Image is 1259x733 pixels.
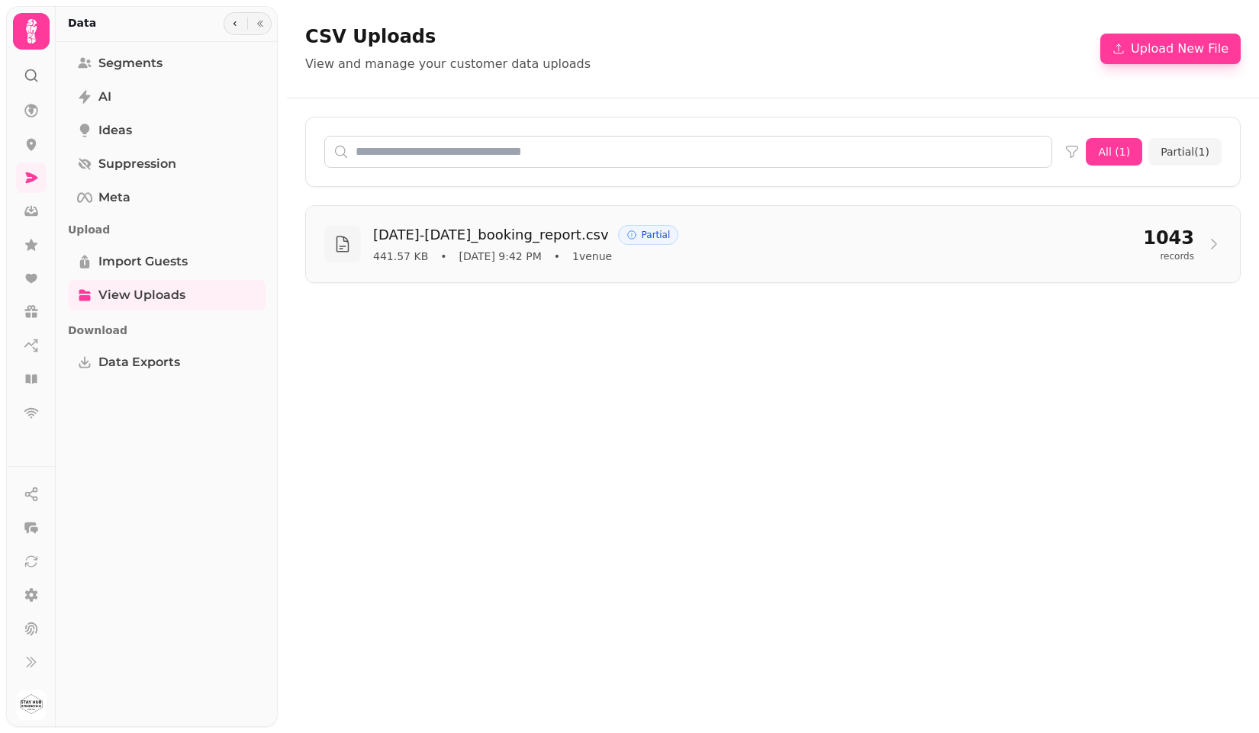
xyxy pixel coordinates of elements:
h1: CSV Uploads [305,24,591,49]
nav: Tabs [56,42,278,727]
button: User avatar [13,690,50,720]
h2: Data [68,15,96,31]
p: Upload [68,216,266,243]
p: Download [68,317,266,344]
span: Meta [98,188,130,207]
span: • [440,249,446,264]
a: Import Guests [68,246,266,277]
span: Import Guests [98,252,188,271]
a: Ideas [68,115,266,146]
span: Suppression [98,155,176,173]
img: User avatar [16,690,47,720]
span: [DATE] 9:42 PM [459,249,542,264]
span: 441.57 [373,249,428,264]
a: Data Exports [68,347,266,378]
span: Ideas [98,121,132,140]
span: • [554,249,560,264]
span: Data Exports [98,353,180,371]
span: AI [98,88,111,106]
h3: [DATE]-[DATE]_booking_report.csv [373,224,609,246]
span: Segments [98,54,163,72]
p: records [1143,250,1194,262]
a: AI [68,82,266,112]
button: Partial(1) [1148,138,1222,166]
a: View Uploads [68,280,266,310]
a: Meta [68,182,266,213]
span: 1 venue [572,249,612,264]
a: Suppression [68,149,266,179]
button: All (1) [1086,138,1142,166]
span: KB [411,250,428,262]
p: 1043 [1143,226,1194,250]
div: Partial [618,225,679,245]
a: Segments [68,48,266,79]
p: View and manage your customer data uploads [305,55,591,73]
span: View Uploads [98,286,185,304]
button: Upload New File [1100,34,1241,64]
